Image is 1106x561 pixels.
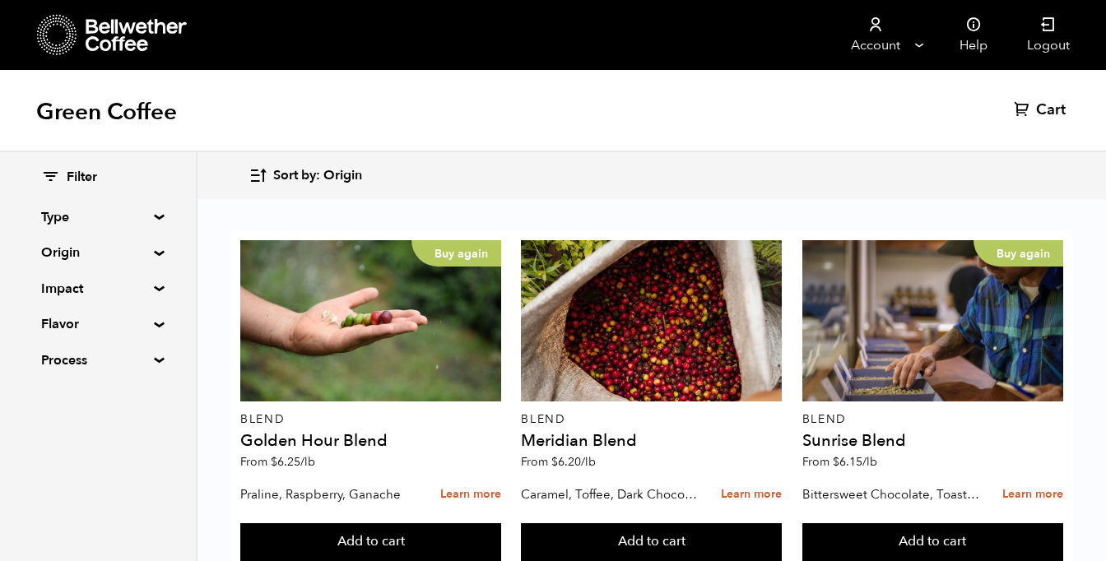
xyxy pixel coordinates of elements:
[41,279,155,299] summary: Impact
[802,454,877,470] span: From
[440,477,501,512] a: Learn more
[551,454,596,470] bdi: 6.20
[521,433,782,449] h4: Meridian Blend
[521,414,782,425] p: Blend
[862,454,877,470] span: /lb
[240,240,501,401] a: Buy again
[249,156,362,195] button: Sort by: Origin
[521,482,699,507] p: Caramel, Toffee, Dark Chocolate
[1002,477,1063,512] a: Learn more
[521,523,782,561] button: Add to cart
[721,477,782,512] a: Learn more
[833,454,839,470] span: $
[271,454,315,470] bdi: 6.25
[802,482,980,507] p: Bittersweet Chocolate, Toasted Marshmallow, Candied Orange, Praline
[300,454,315,470] span: /lb
[974,240,1063,267] p: Buy again
[41,207,155,227] summary: Type
[1014,100,1070,120] a: Cart
[521,454,596,470] span: From
[833,454,877,470] bdi: 6.15
[802,240,1063,401] a: Buy again
[1036,100,1066,120] span: Cart
[411,240,501,267] p: Buy again
[240,414,501,425] p: Blend
[41,243,155,262] summary: Origin
[273,167,362,185] span: Sort by: Origin
[802,523,1063,561] button: Add to cart
[240,523,501,561] button: Add to cart
[271,454,277,470] span: $
[240,454,315,470] span: From
[802,414,1063,425] p: Blend
[36,97,177,127] h1: Green Coffee
[240,482,418,507] p: Praline, Raspberry, Ganache
[551,454,558,470] span: $
[41,314,155,334] summary: Flavor
[67,169,97,187] span: Filter
[240,433,501,449] h4: Golden Hour Blend
[581,454,596,470] span: /lb
[41,350,155,370] summary: Process
[802,433,1063,449] h4: Sunrise Blend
